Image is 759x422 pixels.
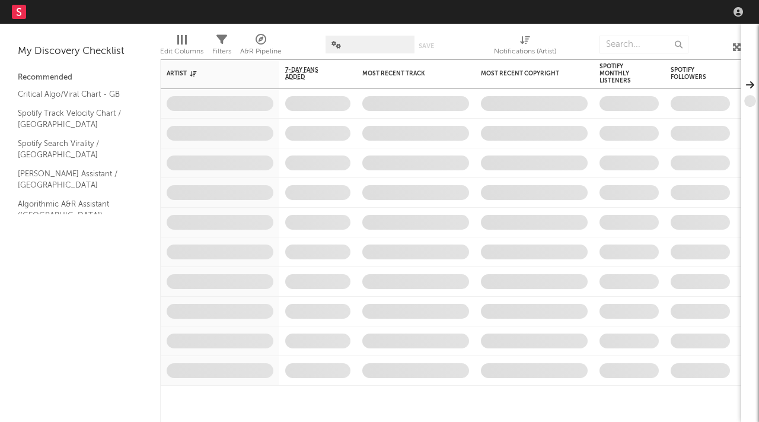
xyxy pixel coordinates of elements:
div: Most Recent Track [362,70,451,77]
div: Spotify Monthly Listeners [599,63,641,84]
span: 7-Day Fans Added [285,66,333,81]
a: Spotify Search Virality / [GEOGRAPHIC_DATA] [18,137,130,161]
div: My Discovery Checklist [18,45,142,59]
button: Save [419,43,434,49]
div: Filters [212,30,231,64]
a: Spotify Track Velocity Chart / [GEOGRAPHIC_DATA] [18,107,130,131]
input: Search... [599,36,688,53]
a: [PERSON_NAME] Assistant / [GEOGRAPHIC_DATA] [18,167,130,192]
div: A&R Pipeline [240,30,282,64]
div: Recommended [18,71,142,85]
div: Most Recent Copyright [481,70,570,77]
a: Critical Algo/Viral Chart - GB [18,88,130,101]
a: Algorithmic A&R Assistant ([GEOGRAPHIC_DATA]) [18,198,130,222]
div: Edit Columns [160,45,203,59]
div: Filters [212,45,231,59]
div: Edit Columns [160,30,203,64]
div: Artist [167,70,256,77]
div: A&R Pipeline [240,45,282,59]
div: Notifications (Artist) [494,30,556,64]
div: Notifications (Artist) [494,45,556,59]
div: Spotify Followers [671,66,712,81]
